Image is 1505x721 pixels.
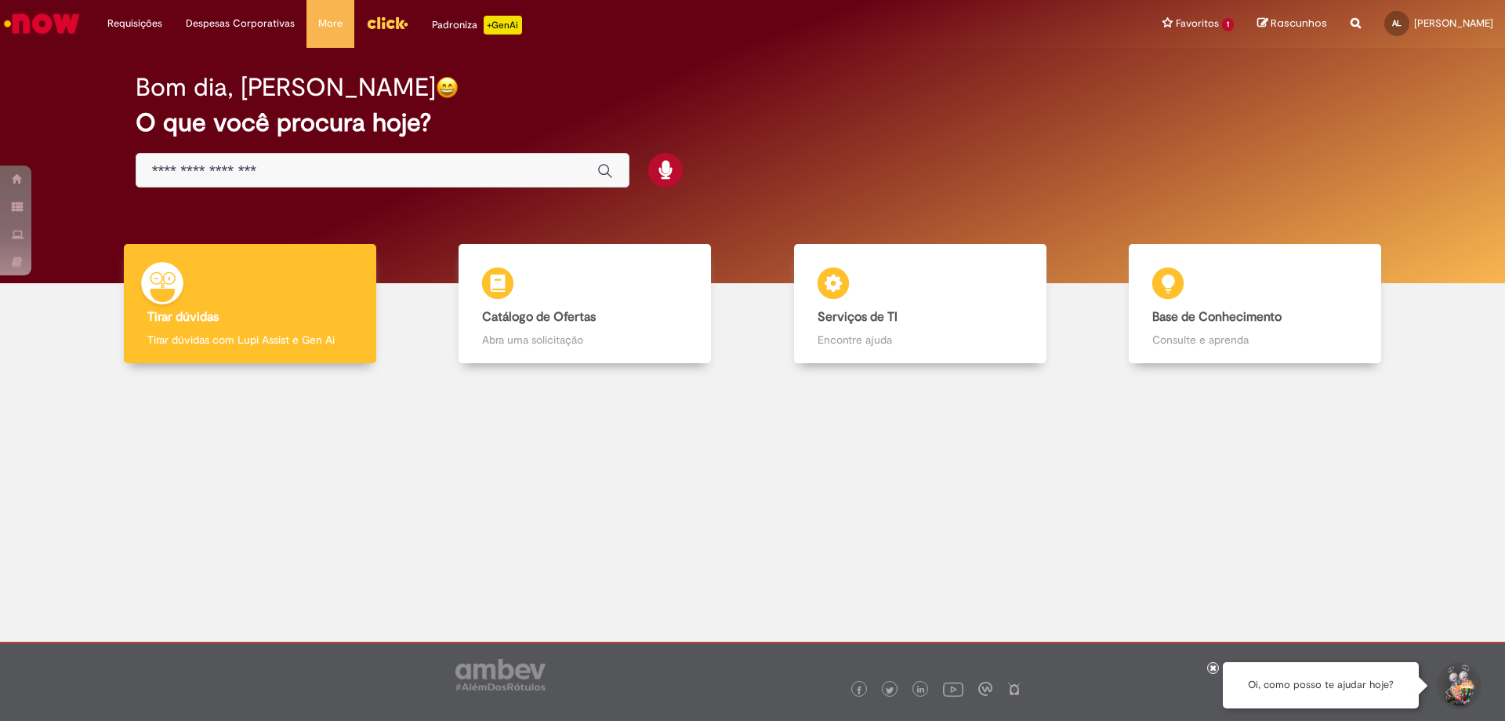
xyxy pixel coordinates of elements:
b: Catálogo de Ofertas [482,309,596,325]
a: Serviços de TI Encontre ajuda [752,244,1088,364]
h2: O que você procura hoje? [136,109,1370,137]
img: logo_footer_facebook.png [855,686,863,694]
img: logo_footer_twitter.png [886,686,894,694]
img: logo_footer_linkedin.png [917,686,925,695]
button: Iniciar Conversa de Suporte [1434,662,1481,709]
a: Base de Conhecimento Consulte e aprenda [1088,244,1423,364]
img: happy-face.png [436,76,459,99]
div: Padroniza [432,16,522,35]
b: Base de Conhecimento [1152,309,1282,325]
span: [PERSON_NAME] [1414,16,1493,30]
h2: Bom dia, [PERSON_NAME] [136,74,436,101]
p: +GenAi [484,16,522,35]
b: Serviços de TI [818,309,898,325]
a: Catálogo de Ofertas Abra uma solicitação [418,244,753,364]
p: Abra uma solicitação [482,332,687,348]
img: ServiceNow [2,8,82,39]
p: Consulte e aprenda [1152,332,1358,348]
img: click_logo_yellow_360x200.png [366,11,408,35]
a: Tirar dúvidas Tirar dúvidas com Lupi Assist e Gen Ai [82,244,418,364]
a: Rascunhos [1257,16,1327,31]
img: logo_footer_youtube.png [943,679,963,699]
span: Rascunhos [1271,16,1327,31]
img: logo_footer_workplace.png [978,682,992,696]
span: Requisições [107,16,162,31]
p: Encontre ajuda [818,332,1023,348]
span: Favoritos [1176,16,1219,31]
span: AL [1392,18,1402,28]
b: Tirar dúvidas [147,309,219,325]
span: Despesas Corporativas [186,16,295,31]
img: logo_footer_naosei.png [1007,682,1021,696]
span: More [318,16,343,31]
p: Tirar dúvidas com Lupi Assist e Gen Ai [147,332,353,348]
div: Oi, como posso te ajudar hoje? [1223,662,1419,708]
img: logo_footer_ambev_rotulo_gray.png [455,659,546,690]
span: 1 [1222,18,1234,31]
